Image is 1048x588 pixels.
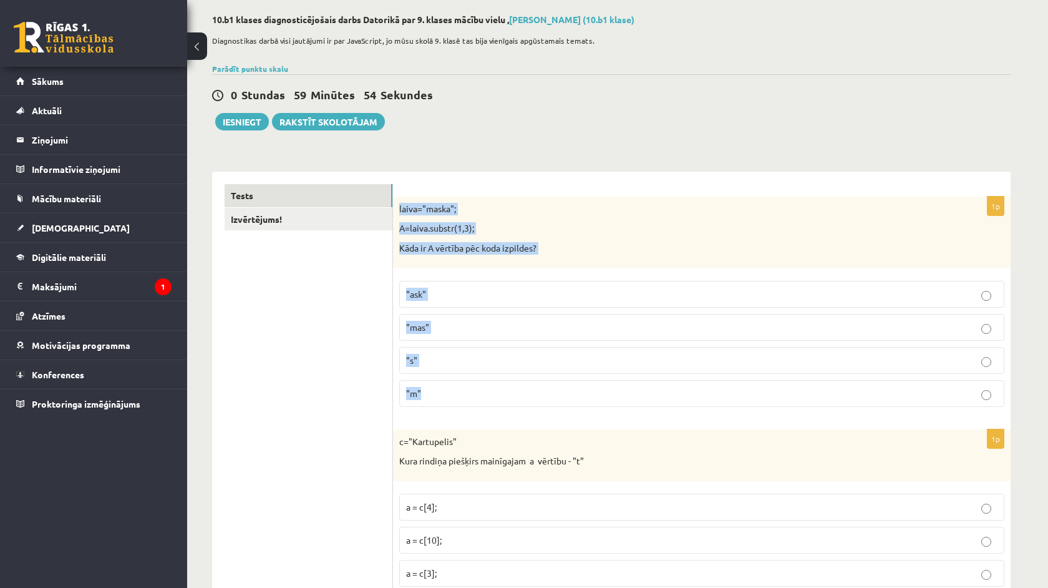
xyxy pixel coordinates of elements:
span: 54 [364,87,376,102]
span: Sekundes [381,87,433,102]
span: a = c[3]; [406,567,437,579]
a: Informatīvie ziņojumi [16,155,172,184]
span: "s" [406,355,417,366]
a: Izvērtējums! [225,208,392,231]
span: a = c[4]; [406,501,437,512]
span: Konferences [32,369,84,380]
span: Aktuāli [32,105,62,116]
span: Digitālie materiāli [32,252,106,263]
a: Konferences [16,360,172,389]
span: 59 [294,87,306,102]
legend: Informatīvie ziņojumi [32,155,172,184]
p: A=laiva.substr(1,3); [399,222,942,235]
a: Proktoringa izmēģinājums [16,390,172,418]
span: "ask" [406,288,426,300]
a: Motivācijas programma [16,331,172,360]
span: Sākums [32,76,64,87]
a: Maksājumi1 [16,272,172,301]
a: Aktuāli [16,96,172,125]
p: 1p [987,196,1004,216]
p: laiva="maska"; [399,203,942,215]
span: Atzīmes [32,310,65,321]
span: [DEMOGRAPHIC_DATA] [32,222,130,233]
input: "s" [981,357,991,367]
span: 0 [231,87,237,102]
input: "m" [981,390,991,400]
span: Minūtes [311,87,355,102]
a: Mācību materiāli [16,184,172,213]
span: Proktoringa izmēģinājums [32,398,140,409]
a: Atzīmes [16,301,172,330]
input: "mas" [981,324,991,334]
a: Rakstīt skolotājam [272,113,385,130]
legend: Maksājumi [32,272,172,301]
span: Motivācijas programma [32,340,130,351]
a: Tests [225,184,392,207]
span: "mas" [406,321,429,333]
a: Digitālie materiāli [16,243,172,272]
a: [DEMOGRAPHIC_DATA] [16,213,172,242]
span: Stundas [241,87,285,102]
span: Mācību materiāli [32,193,101,204]
h2: 10.b1 klases diagnosticējošais darbs Datorikā par 9. klases mācību vielu , [212,14,1011,25]
button: Iesniegt [215,113,269,130]
a: [PERSON_NAME] (10.b1 klase) [509,14,634,25]
i: 1 [155,278,172,295]
input: a = c[3]; [981,570,991,580]
a: Sākums [16,67,172,96]
input: a = c[4]; [981,504,991,514]
p: Kura rindiņa piešķirs mainīgajam a vērtību - "t" [399,455,942,468]
span: a = c[10]; [406,534,442,546]
p: Kāda ir A vērtība pēc koda izpildes? [399,242,942,255]
p: 1p [987,429,1004,449]
a: Ziņojumi [16,125,172,154]
input: a = c[10]; [981,537,991,547]
span: "m" [406,388,421,399]
legend: Ziņojumi [32,125,172,154]
a: Parādīt punktu skalu [212,64,288,74]
input: "ask" [981,291,991,301]
a: Rīgas 1. Tālmācības vidusskola [14,22,114,53]
p: Diagnostikas darbā visi jautājumi ir par JavaScript, jo mūsu skolā 9. klasē tas bija vienīgais ap... [212,35,1004,46]
p: c="Kartupelis" [399,436,942,448]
